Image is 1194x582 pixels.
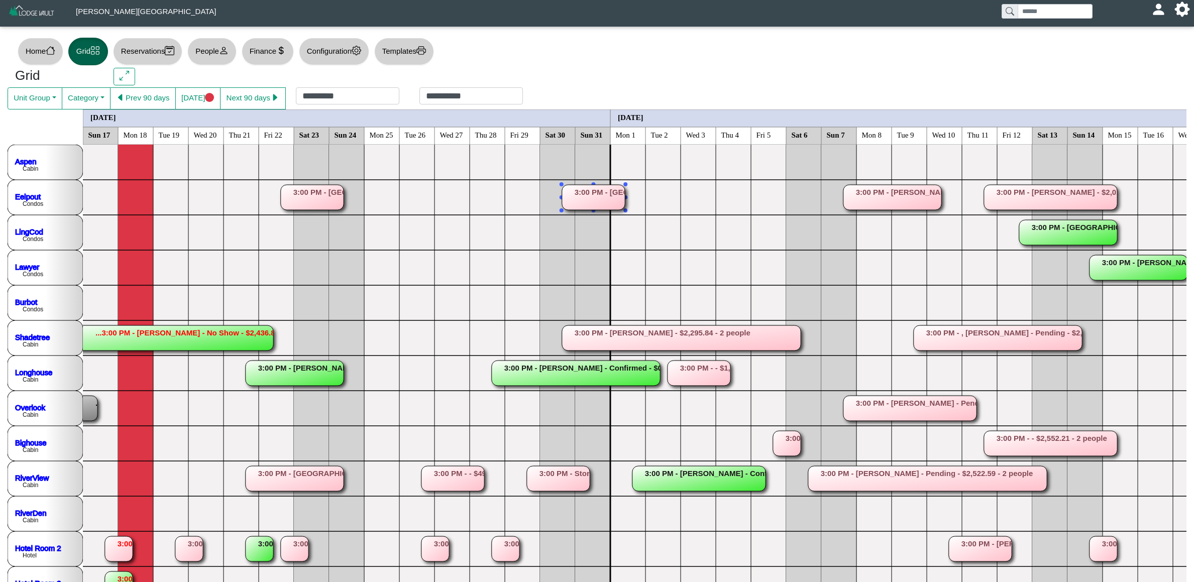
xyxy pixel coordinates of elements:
text: Cabin [23,376,38,383]
text: Fri 29 [510,131,528,139]
a: LingCod [15,227,43,236]
text: Cabin [23,517,38,524]
img: Z [8,4,56,22]
svg: gear [352,46,361,55]
input: Check in [296,87,399,104]
button: Category [62,87,111,109]
svg: gear fill [1178,6,1186,13]
svg: currency dollar [276,46,286,55]
text: Thu 4 [721,131,739,139]
text: Mon 25 [370,131,393,139]
button: Templatesprinter [374,38,434,65]
a: Aspen [15,157,37,165]
text: Sat 30 [546,131,566,139]
button: arrows angle expand [114,68,135,86]
button: [DATE]circle fill [175,87,221,109]
text: Sun 7 [827,131,845,139]
svg: printer [416,46,426,55]
text: Cabin [23,411,38,418]
text: Cabin [23,341,38,348]
button: caret left fillPrev 90 days [110,87,176,109]
text: Fri 22 [264,131,282,139]
text: Tue 2 [651,131,668,139]
svg: arrows angle expand [120,71,129,80]
svg: grid [90,46,100,55]
button: Gridgrid [68,38,108,65]
text: Thu 21 [229,131,251,139]
a: Burbot [15,297,38,306]
text: Mon 18 [124,131,147,139]
button: Financecurrency dollar [242,38,294,65]
text: Mon 8 [862,131,882,139]
a: Eelpout [15,192,41,200]
text: Condos [23,306,43,313]
text: Mon 1 [616,131,636,139]
text: Wed 3 [686,131,705,139]
text: Thu 11 [967,131,989,139]
svg: caret right fill [270,93,280,102]
text: Cabin [23,446,38,453]
a: Shadetree [15,332,50,341]
button: Next 90 dayscaret right fill [220,87,286,109]
a: RiverView [15,473,49,482]
a: Overlook [15,403,46,411]
text: Hotel [23,552,37,559]
input: Check out [419,87,523,104]
button: Reservationscalendar2 check [113,38,182,65]
text: Sat 23 [299,131,319,139]
svg: calendar2 check [165,46,174,55]
svg: caret left fill [116,93,126,102]
text: Mon 15 [1108,131,1132,139]
h3: Grid [15,68,98,84]
svg: person [219,46,229,55]
svg: circle fill [205,93,214,102]
text: Cabin [23,165,38,172]
text: Tue 19 [159,131,180,139]
text: Tue 9 [897,131,914,139]
text: [DATE] [90,113,116,121]
text: Tue 26 [405,131,426,139]
button: Homehouse [18,38,63,65]
svg: house [46,46,55,55]
text: Tue 16 [1143,131,1164,139]
button: Peopleperson [187,38,236,65]
text: Sat 13 [1038,131,1058,139]
a: Hotel Room 2 [15,543,61,552]
a: RiverDen [15,508,47,517]
text: Condos [23,271,43,278]
text: Wed 27 [440,131,463,139]
text: Sun 17 [88,131,111,139]
text: Condos [23,236,43,243]
text: Wed 10 [932,131,955,139]
text: Wed 20 [194,131,217,139]
text: Cabin [23,482,38,489]
a: Longhouse [15,368,52,376]
text: Fri 5 [756,131,771,139]
button: Unit Group [8,87,62,109]
text: Fri 12 [1003,131,1021,139]
text: [DATE] [618,113,643,121]
text: Sun 24 [335,131,357,139]
text: Sat 6 [792,131,808,139]
text: Sun 14 [1073,131,1095,139]
svg: search [1006,7,1014,15]
button: Configurationgear [299,38,369,65]
a: Lawyer [15,262,39,271]
text: Condos [23,200,43,207]
text: Thu 28 [475,131,497,139]
svg: person fill [1155,6,1162,13]
a: Bighouse [15,438,47,446]
text: Sun 31 [581,131,603,139]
